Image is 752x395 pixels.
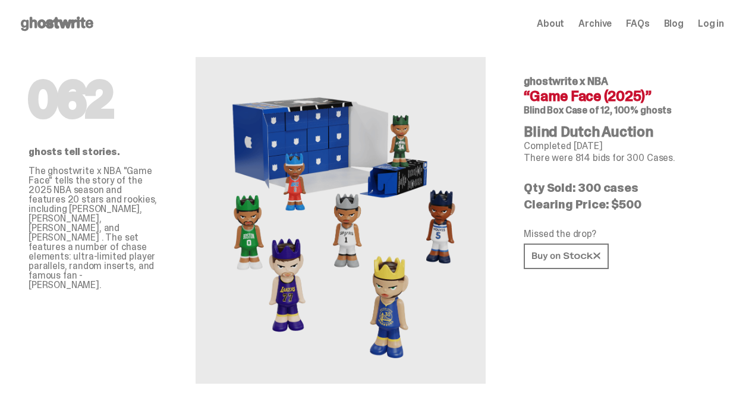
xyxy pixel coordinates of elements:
[210,57,471,384] img: NBA&ldquo;Game Face (2025)&rdquo;
[664,19,684,29] a: Blog
[524,153,715,163] p: There were 814 bids for 300 Cases.
[524,104,564,116] span: Blind Box
[578,19,612,29] a: Archive
[524,89,715,103] h4: “Game Face (2025)”
[565,104,672,116] span: Case of 12, 100% ghosts
[524,182,715,194] p: Qty Sold: 300 cases
[524,125,715,139] h4: Blind Dutch Auction
[537,19,564,29] a: About
[29,76,158,124] h1: 062
[698,19,724,29] a: Log in
[29,147,158,157] p: ghosts tell stories.
[626,19,649,29] a: FAQs
[524,229,715,239] p: Missed the drop?
[524,198,715,210] p: Clearing Price: $500
[524,141,715,151] p: Completed [DATE]
[29,166,158,290] p: The ghostwrite x NBA "Game Face" tells the story of the 2025 NBA season and features 20 stars and...
[524,74,608,89] span: ghostwrite x NBA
